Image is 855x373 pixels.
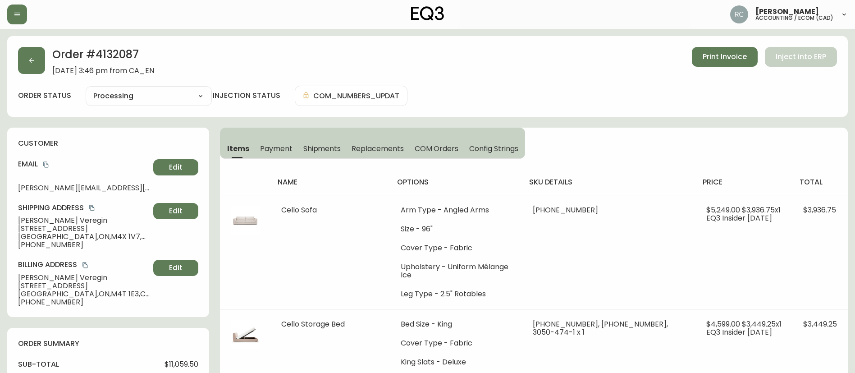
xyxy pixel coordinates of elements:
span: $3,449.25 [803,319,837,329]
button: Edit [153,260,198,276]
span: Edit [169,162,183,172]
span: [DATE] 3:46 pm from CA_EN [52,67,154,75]
span: [PHONE_NUMBER] [533,205,598,215]
span: $3,936.75 [803,205,836,215]
span: [PHONE_NUMBER] [18,298,150,306]
span: [PHONE_NUMBER], [PHONE_NUMBER], 3050-474-1 x 1 [533,319,668,337]
span: Edit [169,263,183,273]
h2: Order # 4132087 [52,47,154,67]
button: Print Invoice [692,47,758,67]
h4: price [703,177,785,187]
span: $11,059.50 [165,360,198,368]
span: Cello Sofa [281,205,317,215]
span: Replacements [352,144,403,153]
span: $3,449.25 x 1 [742,319,782,329]
span: COM Orders [415,144,459,153]
span: [PERSON_NAME][EMAIL_ADDRESS][DOMAIN_NAME] [18,184,150,192]
img: 45241420-8630-4ac5-a831-cec8f4bef19eOptional[cello-queen-fabric-storage-bed].jpg [231,320,260,349]
span: $5,249.00 [706,205,740,215]
li: Cover Type - Fabric [401,339,511,347]
label: order status [18,91,71,101]
span: $3,936.75 x 1 [742,205,781,215]
h4: name [278,177,383,187]
span: [PERSON_NAME] Veregin [18,216,150,225]
span: [PERSON_NAME] [755,8,819,15]
button: Edit [153,203,198,219]
span: [PHONE_NUMBER] [18,241,150,249]
span: $4,599.00 [706,319,740,329]
span: [GEOGRAPHIC_DATA] , ON , M4T 1E3 , CA [18,290,150,298]
span: [PERSON_NAME] Veregin [18,274,150,282]
span: Config Strings [469,144,518,153]
li: Cover Type - Fabric [401,244,511,252]
h4: Billing Address [18,260,150,270]
button: copy [41,160,50,169]
span: [GEOGRAPHIC_DATA] , ON , M4X 1V7 , CA [18,233,150,241]
h4: Shipping Address [18,203,150,213]
button: Edit [153,159,198,175]
h4: sku details [529,177,688,187]
h4: sub-total [18,359,59,369]
button: copy [81,261,90,270]
h4: options [397,177,515,187]
li: Arm Type - Angled Arms [401,206,511,214]
li: Upholstery - Uniform Mélange Ice [401,263,511,279]
h4: Email [18,159,150,169]
span: [STREET_ADDRESS] [18,225,150,233]
h5: accounting / ecom (cad) [755,15,833,21]
h4: injection status [213,91,280,101]
span: Items [227,144,249,153]
h4: total [800,177,841,187]
h4: customer [18,138,198,148]
img: logo [411,6,444,21]
span: [STREET_ADDRESS] [18,282,150,290]
span: EQ3 Insider [DATE] [706,327,772,337]
li: Size - 96" [401,225,511,233]
span: Payment [260,144,293,153]
span: Shipments [303,144,341,153]
span: EQ3 Insider [DATE] [706,213,772,223]
li: Leg Type - 2.5" Rotables [401,290,511,298]
button: copy [87,203,96,212]
span: Print Invoice [703,52,747,62]
li: Bed Size - King [401,320,511,328]
img: c5d2ca1b-892c-4fd1-9775-0a61c35ceee8.jpg [231,206,260,235]
span: Edit [169,206,183,216]
img: f4ba4e02bd060be8f1386e3ca455bd0e [730,5,748,23]
li: King Slats - Deluxe [401,358,511,366]
h4: order summary [18,339,198,349]
span: Cello Storage Bed [281,319,345,329]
